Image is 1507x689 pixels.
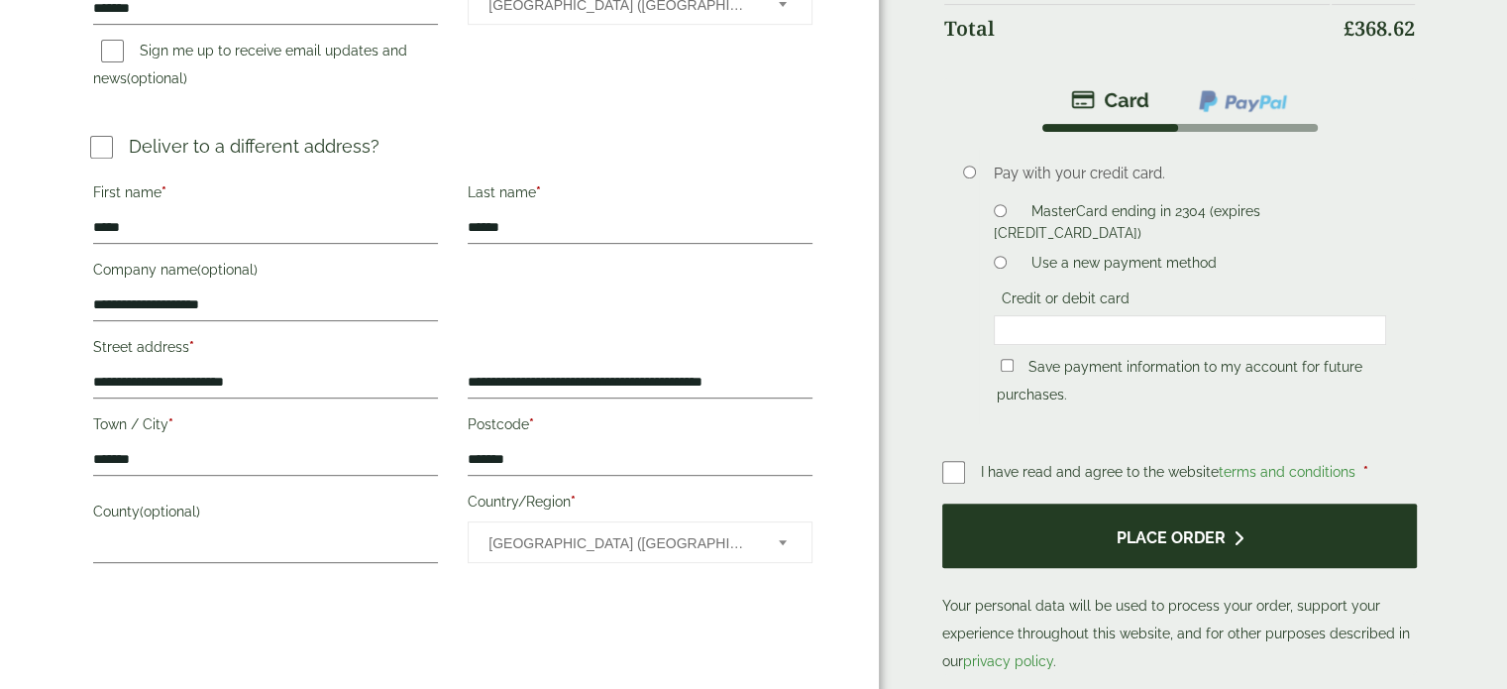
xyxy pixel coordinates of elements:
[981,464,1359,480] span: I have read and agree to the website
[468,521,812,563] span: Country/Region
[536,184,541,200] abbr: required
[1000,321,1380,339] iframe: Secure card payment input frame
[127,70,187,86] span: (optional)
[468,488,812,521] label: Country/Region
[994,203,1260,247] label: MasterCard ending in 2304 (expires [CREDIT_CARD_DATA])
[129,133,379,160] p: Deliver to a different address?
[1344,15,1415,42] bdi: 368.62
[994,163,1386,184] p: Pay with your credit card.
[93,178,438,212] label: First name
[93,256,438,289] label: Company name
[189,339,194,355] abbr: required
[997,359,1362,408] label: Save payment information to my account for future purchases.
[140,504,200,519] span: (optional)
[93,498,438,531] label: County
[161,184,166,200] abbr: required
[93,410,438,444] label: Town / City
[1071,88,1149,112] img: stripe.png
[468,410,812,444] label: Postcode
[1363,464,1368,480] abbr: required
[101,40,124,62] input: Sign me up to receive email updates and news(optional)
[942,504,1417,675] p: Your personal data will be used to process your order, support your experience throughout this we...
[1219,464,1355,480] a: terms and conditions
[1197,88,1289,114] img: ppcp-gateway.png
[468,178,812,212] label: Last name
[963,653,1053,669] a: privacy policy
[93,333,438,367] label: Street address
[529,416,534,432] abbr: required
[994,290,1137,312] label: Credit or debit card
[571,494,576,510] abbr: required
[197,262,258,278] span: (optional)
[488,522,752,564] span: United Kingdom (UK)
[1023,255,1225,277] label: Use a new payment method
[942,504,1417,568] button: Place order
[168,416,173,432] abbr: required
[1344,15,1354,42] span: £
[93,43,407,92] label: Sign me up to receive email updates and news
[944,4,1330,53] th: Total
